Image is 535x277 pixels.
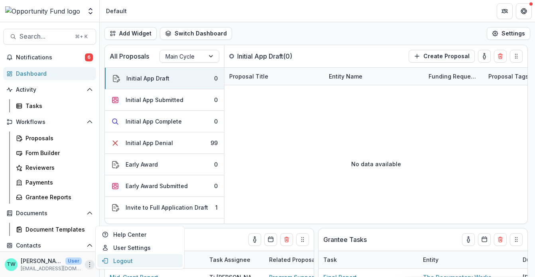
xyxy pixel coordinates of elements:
div: Entity [418,255,443,264]
div: Dashboard [16,69,90,78]
p: No data available [351,160,401,168]
div: Proposal Title [224,68,324,85]
button: Drag [510,50,523,63]
p: Initial App Draft ( 0 ) [237,51,297,61]
div: 99 [210,139,218,147]
button: Early Award Submitted0 [105,175,224,197]
a: Proposals [13,132,96,145]
button: Create Proposal [409,50,475,63]
button: Open Contacts [3,239,96,252]
button: Open Documents [3,207,96,220]
div: Entity Name [324,72,367,81]
div: Entity Name [324,68,424,85]
button: Delete card [280,233,293,246]
div: Proposal Tags [484,72,533,81]
span: Workflows [16,119,83,126]
button: Open Workflows [3,116,96,128]
div: ⌘ + K [73,32,89,41]
a: Payments [13,176,96,189]
button: Notifications6 [3,51,96,64]
button: Drag [296,233,309,246]
div: Tasks [26,102,90,110]
button: Open entity switcher [85,3,96,19]
div: Task [319,255,342,264]
button: Switch Dashboard [160,27,232,40]
div: Task Assignee [205,255,255,264]
button: Drag [510,233,523,246]
div: Document Templates [26,225,90,234]
div: Related Proposal [264,255,322,264]
span: Documents [16,210,83,217]
span: Notifications [16,54,85,61]
button: Delete card [494,50,507,63]
button: Initial App Complete0 [105,111,224,132]
button: toggle-assigned-to-me [478,50,491,63]
div: Funding Requested [424,68,484,85]
div: Early Award Submitted [126,182,188,190]
div: 0 [214,182,218,190]
span: Activity [16,86,83,93]
div: Related Proposal [264,251,364,268]
div: Initial App Submitted [126,96,183,104]
nav: breadcrumb [103,5,130,17]
div: Ti Wilhelm [7,262,16,267]
button: Early Award0 [105,154,224,175]
p: [EMAIL_ADDRESS][DOMAIN_NAME] [21,265,82,272]
a: Document Templates [13,223,96,236]
p: Grantee Tasks [323,235,367,244]
div: Default [106,7,127,15]
div: Reviewers [26,163,90,172]
a: Dashboard [3,67,96,80]
button: Settings [487,27,530,40]
p: [PERSON_NAME] [21,257,62,265]
p: User [65,257,82,265]
button: Get Help [516,3,532,19]
div: 0 [214,117,218,126]
button: Search... [3,29,96,45]
div: Proposals [26,134,90,142]
img: Opportunity Fund logo [5,6,80,16]
button: Initial App Draft0 [105,68,224,89]
button: toggle-assigned-to-me [462,233,475,246]
a: Grantee Reports [13,191,96,204]
div: Initial App Draft [126,74,169,83]
div: Task Assignee [205,251,264,268]
div: 0 [214,96,218,104]
button: Delete card [494,233,507,246]
div: Proposal Title [224,72,273,81]
div: 0 [214,160,218,169]
button: toggle-assigned-to-me [248,233,261,246]
div: Invite to Full Application Draft [126,203,208,212]
span: 6 [85,53,93,61]
div: Entity [418,251,518,268]
p: All Proposals [110,51,149,61]
button: Invite to Full Application Draft1 [105,197,224,218]
div: Payments [26,178,90,187]
div: Task [319,251,418,268]
div: 1 [215,203,218,212]
button: Calendar [264,233,277,246]
button: Open Activity [3,83,96,96]
button: Partners [497,3,513,19]
button: Calendar [478,233,491,246]
div: Funding Requested [424,72,484,81]
button: Initial App Denial99 [105,132,224,154]
span: Contacts [16,242,83,249]
a: Form Builder [13,146,96,159]
button: Initial App Submitted0 [105,89,224,111]
div: Initial App Denial [126,139,173,147]
div: 0 [214,74,218,83]
div: Grantee Reports [26,193,90,201]
div: Initial App Complete [126,117,182,126]
div: Early Award [126,160,158,169]
a: Reviewers [13,161,96,174]
div: Form Builder [26,149,90,157]
span: Search... [20,33,70,40]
